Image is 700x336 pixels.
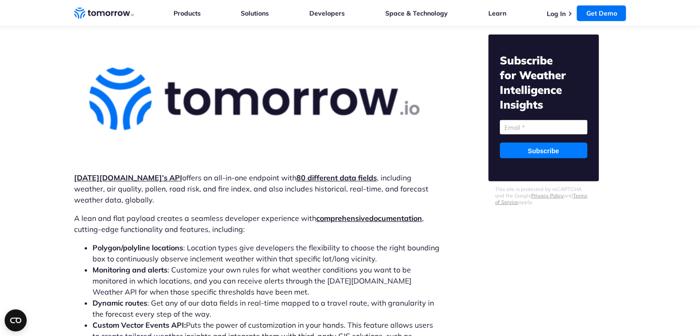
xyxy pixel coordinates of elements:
[93,298,147,307] strong: Dynamic routes
[385,9,448,17] a: Space & Technology
[241,9,269,17] a: Solutions
[369,214,422,223] a: documentation
[74,213,440,235] p: A lean and flat payload creates a seamless developer experience with , cutting-edge functionality...
[500,143,587,158] input: Subscribe
[93,320,186,330] b: Custom Vector Events API:
[93,265,168,274] strong: Monitoring and alerts
[93,264,440,297] li: : Customize your own rules for what weather conditions you want to be monitored in which location...
[500,120,587,134] input: Email *
[74,173,182,182] a: [DATE][DOMAIN_NAME]’s API
[93,297,440,319] li: : Get any of our data fields in real-time mapped to a travel route, with granularity in the forec...
[74,172,440,205] p: offers an all-in-one endpoint with , including weather, air quality, pollen, road risk, and fire ...
[174,9,201,17] a: Products
[488,9,506,17] a: Learn
[316,214,369,223] a: comprehensive
[93,242,440,264] li: : Location types give developers the flexibility to choose the right bounding box to continuously...
[546,10,565,18] a: Log In
[93,243,183,252] strong: Polygon/polyline locations
[495,186,592,205] p: This site is protected by reCAPTCHA and the Google and apply.
[500,53,587,112] h2: Subscribe for Weather Intelligence Insights
[5,309,27,331] button: Open CMP widget
[495,192,587,205] a: Terms of Service
[531,192,564,199] a: Privacy Policy
[577,6,626,21] a: Get Demo
[74,6,134,20] a: Home link
[296,173,377,182] a: 80 different data fields
[309,9,345,17] a: Developers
